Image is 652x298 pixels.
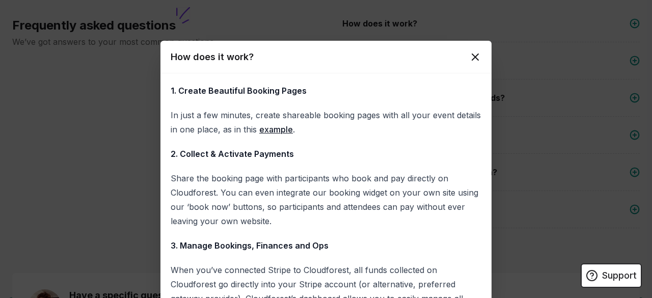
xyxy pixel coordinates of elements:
a: example [259,124,293,134]
strong: 3. Manage Bookings, Finances and Ops [171,240,329,251]
span: Support [602,268,637,283]
strong: 1. Create Beautiful Booking Pages [171,86,307,96]
p: Share the booking page with participants who book and pay directly on Cloudforest. You can even i... [171,171,481,228]
h3: How does it work? [171,50,463,64]
p: In just a few minutes, create shareable booking pages with all your event details in one place, a... [171,108,481,137]
strong: 2. Collect & Activate Payments [171,149,294,159]
a: Support [581,263,642,288]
